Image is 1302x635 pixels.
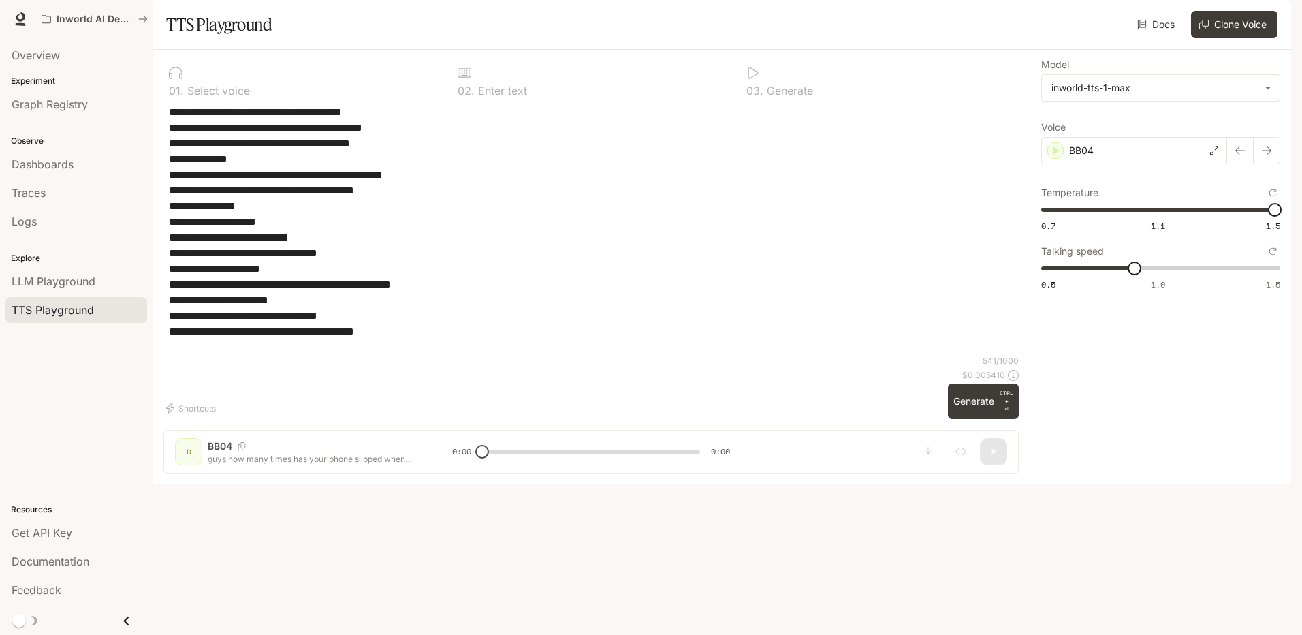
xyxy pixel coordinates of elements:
p: Voice [1041,123,1066,132]
p: Generate [763,85,813,96]
div: inworld-tts-1-max [1051,81,1258,95]
span: 1.5 [1266,279,1280,290]
p: CTRL + [1000,389,1013,405]
button: Reset to default [1265,244,1280,259]
p: $ 0.005410 [962,369,1005,381]
button: Clone Voice [1191,11,1277,38]
p: ⏎ [1000,389,1013,414]
a: Docs [1134,11,1180,38]
span: 0.5 [1041,279,1055,290]
p: 0 3 . [746,85,763,96]
p: BB04 [1069,144,1094,157]
p: Model [1041,60,1069,69]
span: 1.1 [1151,220,1165,232]
p: Select voice [184,85,250,96]
p: Temperature [1041,188,1098,198]
h1: TTS Playground [166,11,272,38]
button: Reset to default [1265,185,1280,200]
div: inworld-tts-1-max [1042,75,1280,101]
p: 0 2 . [458,85,475,96]
button: Shortcuts [163,397,221,419]
p: Talking speed [1041,247,1104,256]
span: 1.0 [1151,279,1165,290]
p: Inworld AI Demos [57,14,133,25]
button: All workspaces [35,5,154,33]
span: 1.5 [1266,220,1280,232]
p: 0 1 . [169,85,184,96]
p: 541 / 1000 [983,355,1019,367]
p: Enter text [475,85,527,96]
button: GenerateCTRL +⏎ [948,384,1019,419]
span: 0.7 [1041,220,1055,232]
